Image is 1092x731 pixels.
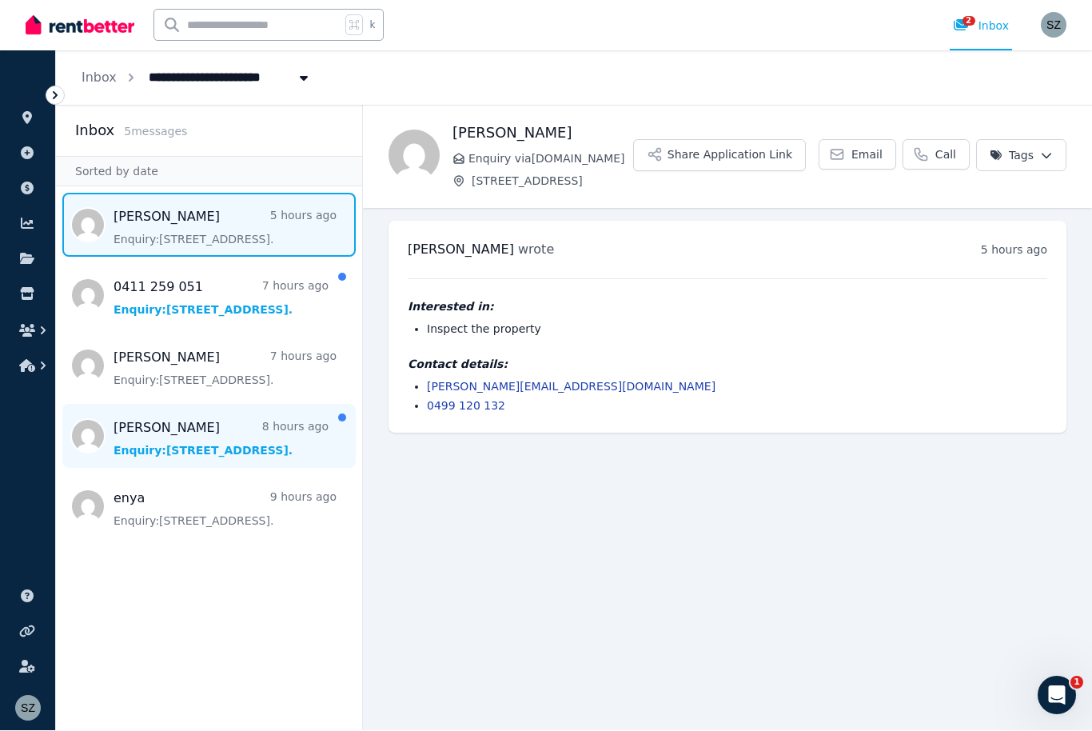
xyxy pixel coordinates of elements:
span: [PERSON_NAME] [408,242,514,258]
a: 0411 259 0517 hours agoEnquiry:[STREET_ADDRESS]. [114,278,329,318]
a: Email [819,140,896,170]
nav: Message list [56,187,362,545]
span: Tags [990,148,1034,164]
span: 5 message s [124,126,187,138]
span: Email [851,147,883,163]
iframe: Intercom live chat [1038,677,1076,715]
h2: Inbox [75,120,114,142]
button: Share Application Link [633,140,806,172]
img: RentBetter [26,14,134,38]
a: enya9 hours agoEnquiry:[STREET_ADDRESS]. [114,489,337,529]
a: [PERSON_NAME]7 hours agoEnquiry:[STREET_ADDRESS]. [114,349,337,389]
div: Sorted by date [56,157,362,187]
a: [PERSON_NAME]8 hours agoEnquiry:[STREET_ADDRESS]. [114,419,329,459]
h1: [PERSON_NAME] [452,122,633,145]
h4: Contact details: [408,357,1047,373]
span: wrote [518,242,554,258]
time: 5 hours ago [981,244,1047,257]
h4: Interested in: [408,299,1047,315]
span: 1 [1070,677,1083,689]
img: Shemaine Zarb [1041,13,1066,38]
div: Inbox [953,18,1009,34]
a: [PERSON_NAME][EMAIL_ADDRESS][DOMAIN_NAME] [427,381,715,393]
a: [PERSON_NAME]5 hours agoEnquiry:[STREET_ADDRESS]. [114,208,337,248]
li: Inspect the property [427,322,1047,338]
span: k [369,19,375,32]
a: 0499 120 132 [427,400,505,413]
a: Inbox [82,70,117,86]
nav: Breadcrumb [56,51,337,106]
button: Tags [976,140,1066,172]
span: 2 [962,17,975,26]
img: Darrien Potaka [389,130,440,182]
span: [STREET_ADDRESS] [472,174,633,190]
span: Enquiry via [DOMAIN_NAME] [468,151,633,167]
a: Call [903,140,970,170]
span: Call [935,147,956,163]
img: Shemaine Zarb [15,696,41,721]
